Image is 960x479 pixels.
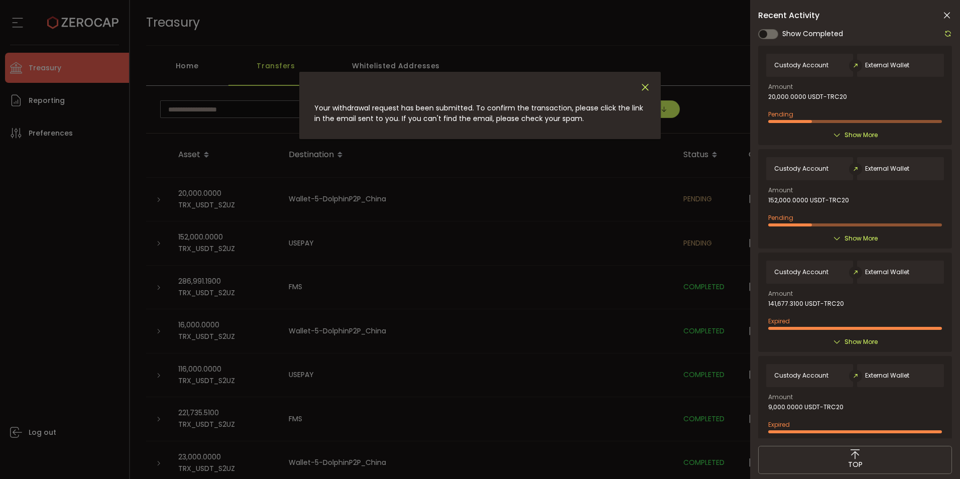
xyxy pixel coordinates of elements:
span: Custody Account [774,269,828,276]
span: 9,000.0000 USDT-TRC20 [768,404,844,411]
span: External Wallet [865,62,909,69]
span: TOP [848,459,863,470]
span: Expired [768,317,790,325]
button: Close [640,82,651,93]
span: Amount [768,187,793,193]
span: Show Completed [782,29,843,39]
span: External Wallet [865,372,909,379]
span: Pending [768,213,793,222]
span: Show More [845,233,878,244]
span: Show More [845,130,878,140]
span: External Wallet [865,269,909,276]
span: Amount [768,291,793,297]
span: Expired [768,420,790,429]
span: Amount [768,84,793,90]
span: Your withdrawal request has been submitted. To confirm the transaction, please click the link in ... [314,103,643,124]
span: 20,000.0000 USDT-TRC20 [768,93,847,100]
span: Custody Account [774,62,828,69]
span: 141,677.3100 USDT-TRC20 [768,300,844,307]
span: Amount [768,394,793,400]
span: Custody Account [774,165,828,172]
span: 152,000.0000 USDT-TRC20 [768,197,849,204]
div: dialog [299,72,661,139]
span: Recent Activity [758,12,819,20]
span: Custody Account [774,372,828,379]
iframe: Chat Widget [910,431,960,479]
span: Pending [768,110,793,118]
span: External Wallet [865,165,909,172]
span: Show More [845,337,878,347]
